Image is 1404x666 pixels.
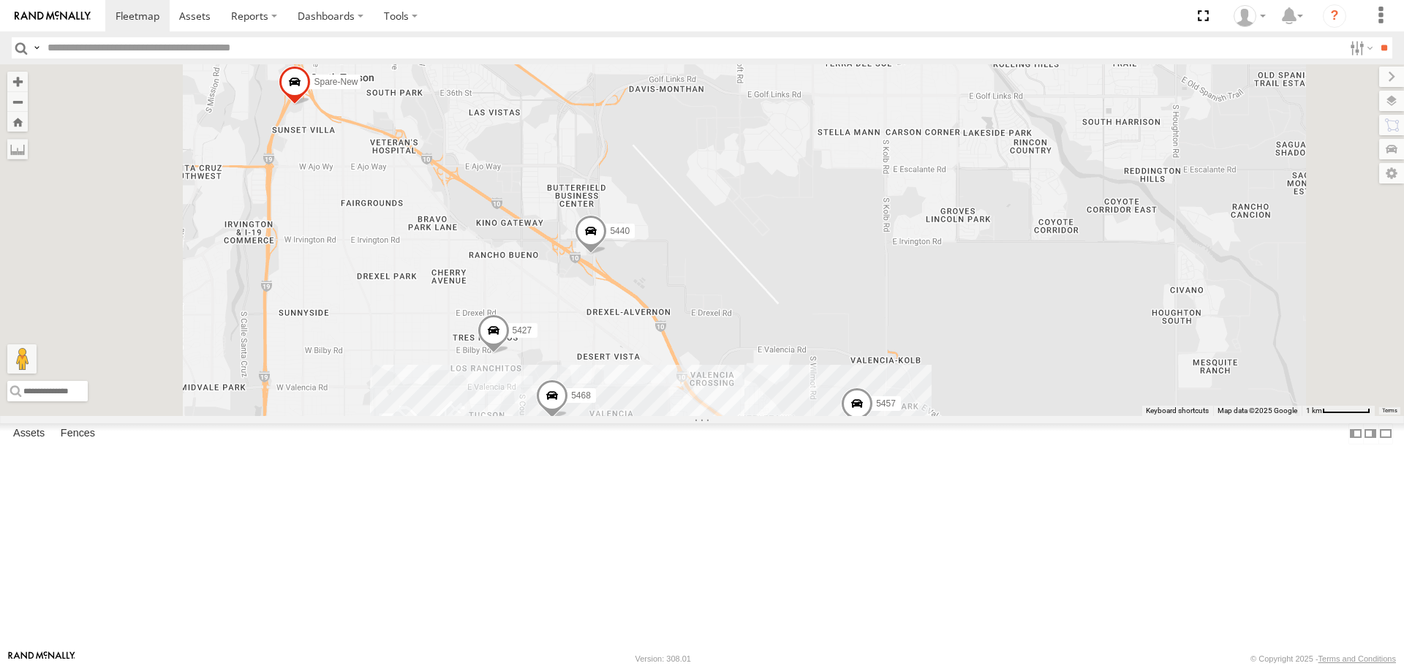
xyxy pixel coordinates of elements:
button: Zoom out [7,91,28,112]
a: Terms and Conditions [1318,654,1396,663]
span: 5427 [513,326,532,336]
label: Dock Summary Table to the Left [1348,423,1363,444]
button: Zoom Home [7,112,28,132]
label: Search Query [31,37,42,58]
i: ? [1323,4,1346,28]
label: Dock Summary Table to the Right [1363,423,1378,444]
span: 5468 [571,390,591,401]
label: Fences [53,424,102,444]
span: Map data ©2025 Google [1218,406,1297,415]
span: 5440 [610,227,630,237]
label: Assets [6,424,52,444]
div: © Copyright 2025 - [1250,654,1396,663]
label: Hide Summary Table [1378,423,1393,444]
button: Keyboard shortcuts [1146,406,1209,416]
span: 1 km [1306,406,1322,415]
div: Edward Espinoza [1228,5,1271,27]
span: 5457 [876,398,896,409]
button: Map Scale: 1 km per 62 pixels [1302,406,1375,416]
div: Version: 308.01 [635,654,691,663]
img: rand-logo.svg [15,11,91,21]
label: Map Settings [1379,163,1404,183]
a: Terms (opens in new tab) [1382,407,1397,413]
a: Visit our Website [8,651,75,666]
span: Spare-New [314,77,358,88]
button: Drag Pegman onto the map to open Street View [7,344,37,374]
button: Zoom in [7,72,28,91]
label: Measure [7,139,28,159]
label: Search Filter Options [1344,37,1375,58]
